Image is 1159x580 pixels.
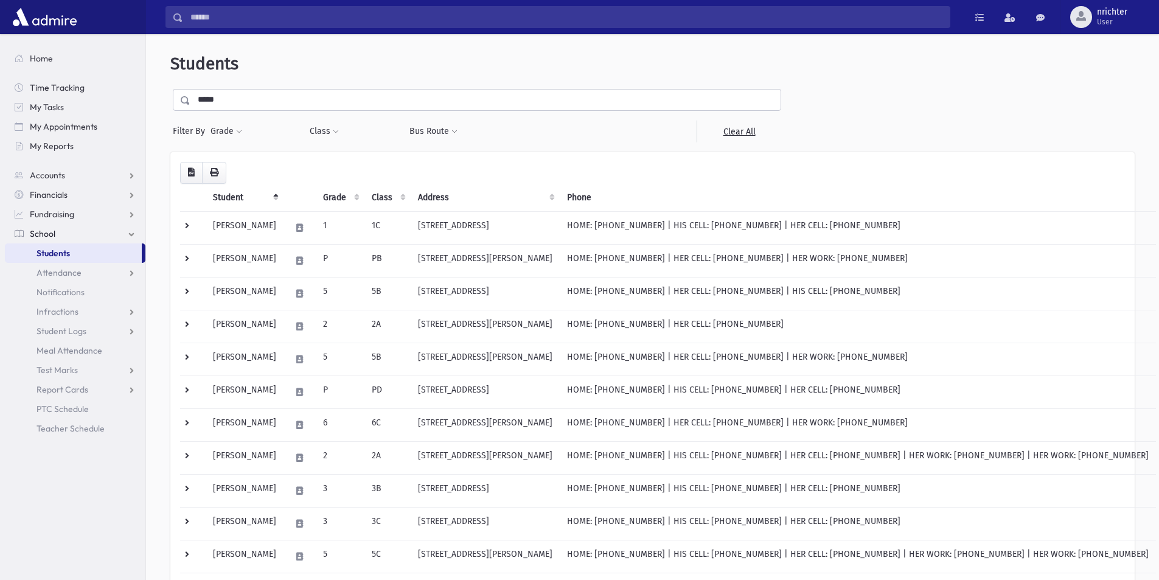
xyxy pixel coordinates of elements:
[411,277,560,310] td: [STREET_ADDRESS]
[560,211,1156,244] td: HOME: [PHONE_NUMBER] | HIS CELL: [PHONE_NUMBER] | HER CELL: [PHONE_NUMBER]
[5,399,145,419] a: PTC Schedule
[5,97,145,117] a: My Tasks
[5,263,145,282] a: Attendance
[697,121,781,142] a: Clear All
[37,326,86,337] span: Student Logs
[316,343,364,376] td: 5
[316,376,364,408] td: P
[5,341,145,360] a: Meal Attendance
[173,125,210,138] span: Filter By
[411,507,560,540] td: [STREET_ADDRESS]
[411,343,560,376] td: [STREET_ADDRESS][PERSON_NAME]
[309,121,339,142] button: Class
[37,345,102,356] span: Meal Attendance
[560,474,1156,507] td: HOME: [PHONE_NUMBER] | HIS CELL: [PHONE_NUMBER] | HER CELL: [PHONE_NUMBER]
[5,136,145,156] a: My Reports
[206,211,284,244] td: [PERSON_NAME]
[560,310,1156,343] td: HOME: [PHONE_NUMBER] | HER CELL: [PHONE_NUMBER]
[37,423,105,434] span: Teacher Schedule
[5,204,145,224] a: Fundraising
[316,474,364,507] td: 3
[202,162,226,184] button: Print
[206,507,284,540] td: [PERSON_NAME]
[206,244,284,277] td: [PERSON_NAME]
[206,540,284,573] td: [PERSON_NAME]
[411,441,560,474] td: [STREET_ADDRESS][PERSON_NAME]
[316,310,364,343] td: 2
[5,360,145,380] a: Test Marks
[560,277,1156,310] td: HOME: [PHONE_NUMBER] | HER CELL: [PHONE_NUMBER] | HIS CELL: [PHONE_NUMBER]
[5,78,145,97] a: Time Tracking
[364,376,411,408] td: PD
[364,408,411,441] td: 6C
[1097,7,1127,17] span: nrichter
[183,6,950,28] input: Search
[364,441,411,474] td: 2A
[316,507,364,540] td: 3
[316,184,364,212] th: Grade: activate to sort column ascending
[206,408,284,441] td: [PERSON_NAME]
[411,408,560,441] td: [STREET_ADDRESS][PERSON_NAME]
[210,121,243,142] button: Grade
[206,343,284,376] td: [PERSON_NAME]
[560,441,1156,474] td: HOME: [PHONE_NUMBER] | HIS CELL: [PHONE_NUMBER] | HER CELL: [PHONE_NUMBER] | HER WORK: [PHONE_NUM...
[411,211,560,244] td: [STREET_ADDRESS]
[364,540,411,573] td: 5C
[30,102,64,113] span: My Tasks
[5,302,145,321] a: Infractions
[560,244,1156,277] td: HOME: [PHONE_NUMBER] | HER CELL: [PHONE_NUMBER] | HER WORK: [PHONE_NUMBER]
[364,507,411,540] td: 3C
[30,209,74,220] span: Fundraising
[37,248,70,259] span: Students
[560,540,1156,573] td: HOME: [PHONE_NUMBER] | HIS CELL: [PHONE_NUMBER] | HER CELL: [PHONE_NUMBER] | HER WORK: [PHONE_NUM...
[560,408,1156,441] td: HOME: [PHONE_NUMBER] | HER CELL: [PHONE_NUMBER] | HER WORK: [PHONE_NUMBER]
[560,343,1156,376] td: HOME: [PHONE_NUMBER] | HER CELL: [PHONE_NUMBER] | HER WORK: [PHONE_NUMBER]
[206,441,284,474] td: [PERSON_NAME]
[5,419,145,438] a: Teacher Schedule
[316,540,364,573] td: 5
[206,376,284,408] td: [PERSON_NAME]
[364,211,411,244] td: 1C
[364,244,411,277] td: PB
[364,474,411,507] td: 3B
[316,244,364,277] td: P
[5,380,145,399] a: Report Cards
[364,310,411,343] td: 2A
[5,321,145,341] a: Student Logs
[37,365,78,376] span: Test Marks
[1097,17,1127,27] span: User
[170,54,238,74] span: Students
[316,441,364,474] td: 2
[5,243,142,263] a: Students
[37,384,88,395] span: Report Cards
[206,310,284,343] td: [PERSON_NAME]
[411,376,560,408] td: [STREET_ADDRESS]
[364,184,411,212] th: Class: activate to sort column ascending
[30,141,74,152] span: My Reports
[411,310,560,343] td: [STREET_ADDRESS][PERSON_NAME]
[316,211,364,244] td: 1
[206,474,284,507] td: [PERSON_NAME]
[5,166,145,185] a: Accounts
[411,184,560,212] th: Address: activate to sort column ascending
[30,228,55,239] span: School
[30,189,68,200] span: Financials
[37,267,82,278] span: Attendance
[30,53,53,64] span: Home
[5,49,145,68] a: Home
[411,244,560,277] td: [STREET_ADDRESS][PERSON_NAME]
[10,5,80,29] img: AdmirePro
[364,343,411,376] td: 5B
[316,277,364,310] td: 5
[30,82,85,93] span: Time Tracking
[5,185,145,204] a: Financials
[364,277,411,310] td: 5B
[180,162,203,184] button: CSV
[411,540,560,573] td: [STREET_ADDRESS][PERSON_NAME]
[37,404,89,414] span: PTC Schedule
[206,184,284,212] th: Student: activate to sort column descending
[560,184,1156,212] th: Phone
[560,376,1156,408] td: HOME: [PHONE_NUMBER] | HIS CELL: [PHONE_NUMBER] | HER CELL: [PHONE_NUMBER]
[316,408,364,441] td: 6
[560,507,1156,540] td: HOME: [PHONE_NUMBER] | HIS CELL: [PHONE_NUMBER] | HER CELL: [PHONE_NUMBER]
